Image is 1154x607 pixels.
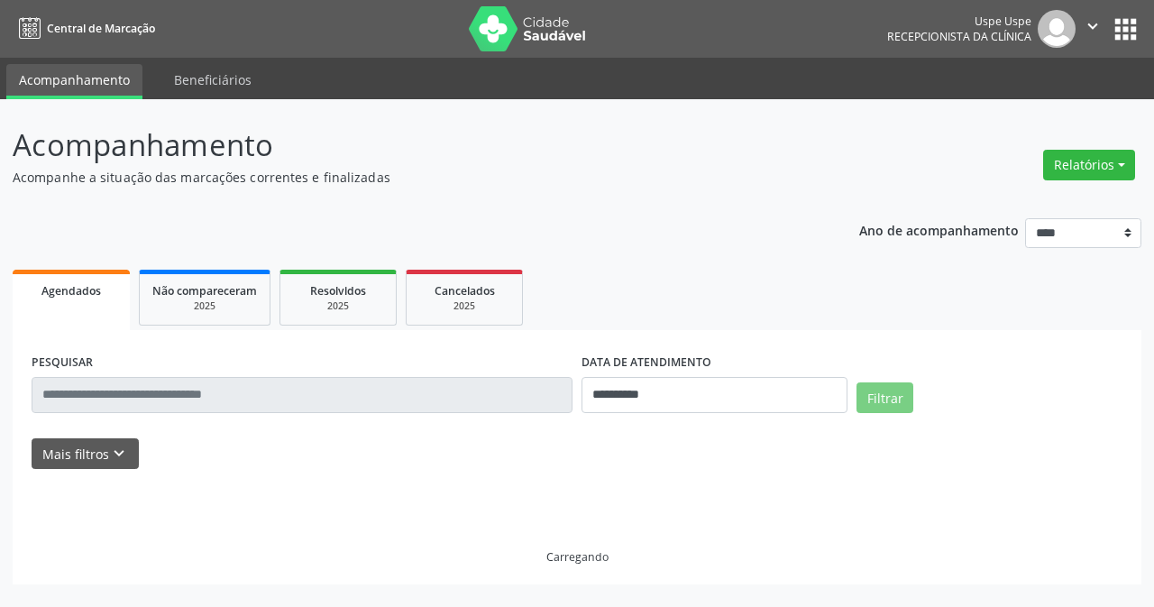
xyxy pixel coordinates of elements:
[13,123,802,168] p: Acompanhamento
[582,349,711,377] label: DATA DE ATENDIMENTO
[109,444,129,464] i: keyboard_arrow_down
[32,438,139,470] button: Mais filtroskeyboard_arrow_down
[13,14,155,43] a: Central de Marcação
[435,283,495,299] span: Cancelados
[419,299,509,313] div: 2025
[41,283,101,299] span: Agendados
[1110,14,1141,45] button: apps
[859,218,1019,241] p: Ano de acompanhamento
[887,14,1031,29] div: Uspe Uspe
[32,349,93,377] label: PESQUISAR
[6,64,142,99] a: Acompanhamento
[310,283,366,299] span: Resolvidos
[161,64,264,96] a: Beneficiários
[1043,150,1135,180] button: Relatórios
[546,549,609,565] div: Carregando
[13,168,802,187] p: Acompanhe a situação das marcações correntes e finalizadas
[152,283,257,299] span: Não compareceram
[1038,10,1076,48] img: img
[1083,16,1103,36] i: 
[152,299,257,313] div: 2025
[1076,10,1110,48] button: 
[47,21,155,36] span: Central de Marcação
[856,382,913,413] button: Filtrar
[293,299,383,313] div: 2025
[887,29,1031,44] span: Recepcionista da clínica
